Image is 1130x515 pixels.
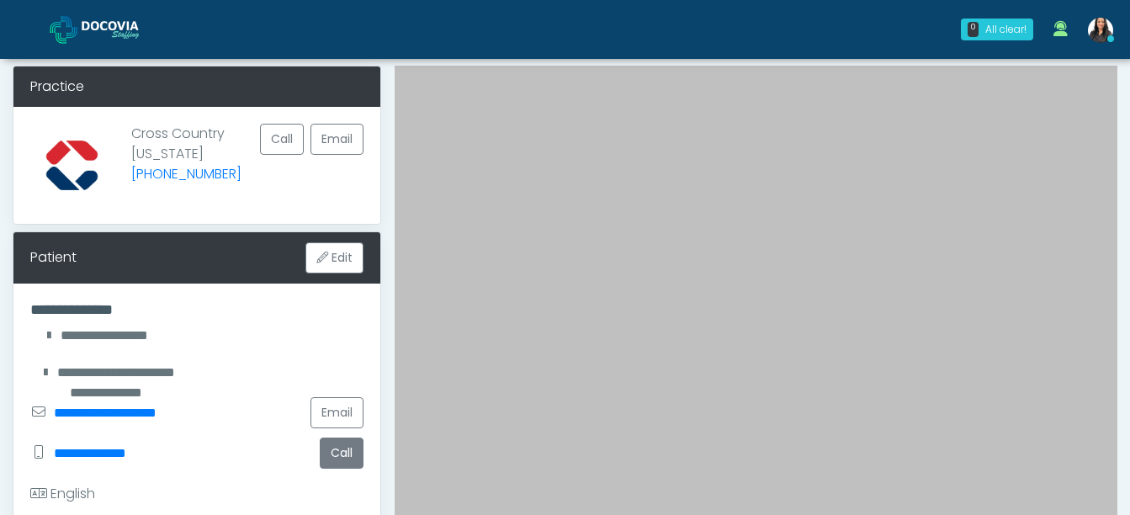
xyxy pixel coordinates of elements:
p: Cross Country [US_STATE] [131,124,241,194]
a: 0 All clear! [951,12,1043,47]
a: [PHONE_NUMBER] [131,164,241,183]
div: 0 [968,22,979,37]
img: Docovia [50,16,77,44]
button: Call [260,124,304,155]
div: All clear! [985,22,1027,37]
button: Open LiveChat chat widget [13,7,64,57]
button: Edit [305,242,363,273]
img: Viral Patel [1088,18,1113,43]
button: Call [320,438,363,469]
img: Provider image [30,124,114,207]
a: Docovia [50,2,166,56]
img: Docovia [82,21,166,38]
a: Email [310,397,363,428]
div: Patient [30,247,77,268]
div: English [30,484,95,504]
div: Practice [13,66,380,107]
a: Email [310,124,363,155]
